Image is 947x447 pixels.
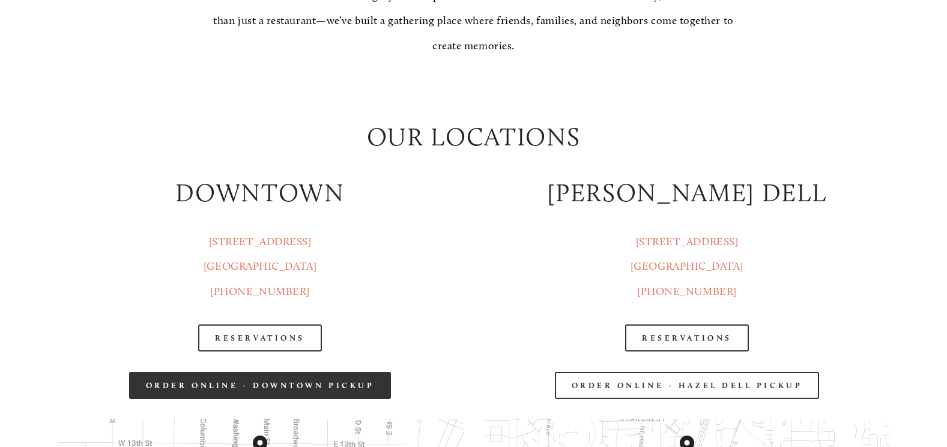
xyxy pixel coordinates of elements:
[555,372,820,399] a: Order Online - Hazel Dell Pickup
[204,235,316,273] a: [STREET_ADDRESS][GEOGRAPHIC_DATA]
[210,285,310,298] a: [PHONE_NUMBER]
[57,175,464,211] h2: DOWNTOWN
[198,324,322,351] a: Reservations
[270,120,677,155] h2: Our Locations
[129,372,392,399] a: Order Online - Downtown pickup
[631,235,743,273] a: [STREET_ADDRESS][GEOGRAPHIC_DATA]
[625,324,749,351] a: Reservations
[484,175,891,211] h2: [PERSON_NAME] DELL
[637,285,737,298] a: [PHONE_NUMBER]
